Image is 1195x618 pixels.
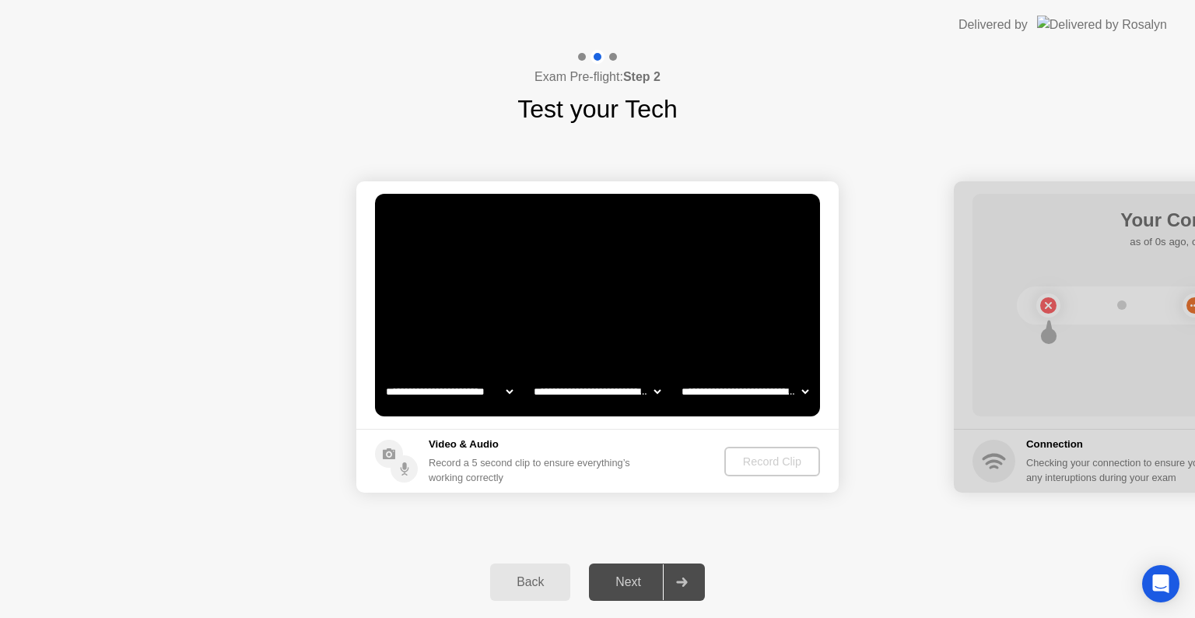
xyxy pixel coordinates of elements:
[731,455,814,468] div: Record Clip
[531,376,664,407] select: Available speakers
[490,564,570,601] button: Back
[429,437,636,452] h5: Video & Audio
[429,455,636,485] div: Record a 5 second clip to ensure everything’s working correctly
[594,575,663,589] div: Next
[495,575,566,589] div: Back
[1142,565,1179,602] div: Open Intercom Messenger
[534,68,661,86] h4: Exam Pre-flight:
[1037,16,1167,33] img: Delivered by Rosalyn
[623,70,661,83] b: Step 2
[589,564,705,601] button: Next
[724,447,820,476] button: Record Clip
[958,16,1028,34] div: Delivered by
[678,376,811,407] select: Available microphones
[517,90,678,128] h1: Test your Tech
[383,376,516,407] select: Available cameras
